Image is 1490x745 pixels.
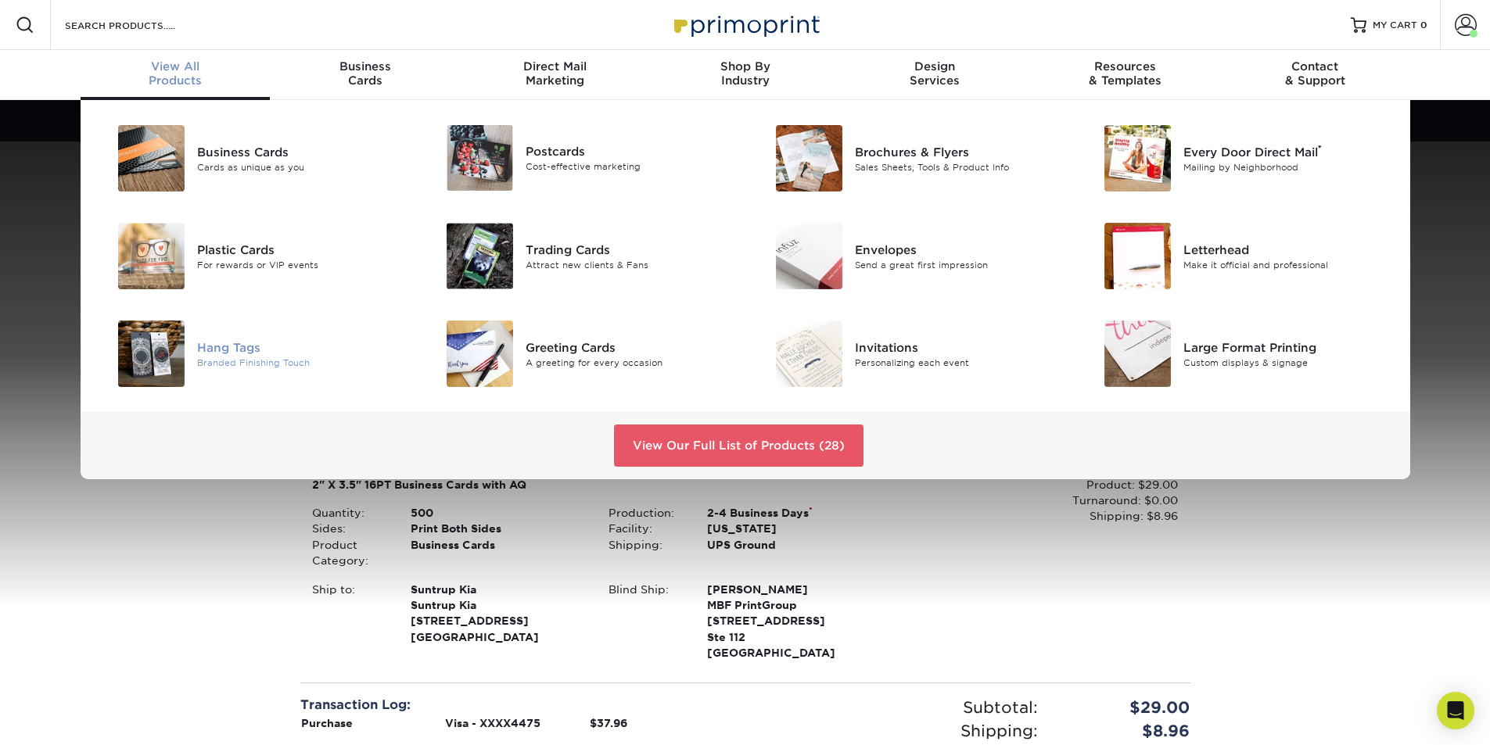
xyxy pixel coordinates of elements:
[1420,20,1427,30] span: 0
[99,314,405,393] a: Hang Tags Hang Tags Branded Finishing Touch
[197,143,404,160] div: Business Cards
[118,223,185,289] img: Plastic Cards
[1437,692,1474,729] div: Open Intercom Messenger
[1183,338,1391,356] div: Large Format Printing
[1086,119,1391,198] a: Every Door Direct Mail Every Door Direct Mail® Mailing by Neighborhood
[650,59,840,73] span: Shop By
[1183,160,1391,174] div: Mailing by Neighborhood
[300,582,399,646] div: Ship to:
[197,258,404,271] div: For rewards or VIP events
[81,50,271,100] a: View AllProducts
[118,125,185,192] img: Business Cards
[1030,50,1220,100] a: Resources& Templates
[411,613,585,629] span: [STREET_ADDRESS]
[855,160,1062,174] div: Sales Sheets, Tools & Product Info
[301,717,353,729] strong: Purchase
[707,613,881,629] span: [STREET_ADDRESS]
[1086,217,1391,295] a: Letterhead Letterhead Make it official and professional
[460,59,650,88] div: Marketing
[447,321,513,387] img: Greeting Cards
[855,143,1062,160] div: Brochures & Flyers
[428,314,734,393] a: Greeting Cards Greeting Cards A greeting for every occasion
[590,717,627,729] strong: $37.96
[526,160,733,174] div: Cost-effective marketing
[460,50,650,100] a: Direct MailMarketing
[300,696,734,715] div: Transaction Log:
[526,258,733,271] div: Attract new clients & Fans
[757,217,1063,295] a: Envelopes Envelopes Send a great first impression
[1220,50,1410,100] a: Contact& Support
[745,719,1050,743] div: Shipping:
[526,241,733,258] div: Trading Cards
[411,582,585,643] strong: [GEOGRAPHIC_DATA]
[597,582,695,661] div: Blind Ship:
[1183,241,1391,258] div: Letterhead
[197,241,404,258] div: Plastic Cards
[1104,223,1171,289] img: Letterhead
[270,59,460,88] div: Cards
[428,119,734,197] a: Postcards Postcards Cost-effective marketing
[776,125,842,192] img: Brochures & Flyers
[614,424,863,467] a: View Our Full List of Products (28)
[1104,125,1171,192] img: Every Door Direct Mail
[667,8,824,41] img: Primoprint
[445,717,540,729] strong: Visa - XXXX4475
[428,217,734,295] a: Trading Cards Trading Cards Attract new clients & Fans
[707,629,881,645] span: Ste 112
[1050,719,1202,743] div: $8.96
[776,223,842,289] img: Envelopes
[855,356,1062,369] div: Personalizing each event
[526,356,733,369] div: A greeting for every occasion
[1104,321,1171,387] img: Large Format Printing
[776,321,842,387] img: Invitations
[1220,59,1410,88] div: & Support
[1318,143,1322,154] sup: ®
[81,59,271,73] span: View All
[745,696,1050,719] div: Subtotal:
[1220,59,1410,73] span: Contact
[526,143,733,160] div: Postcards
[197,356,404,369] div: Branded Finishing Touch
[757,119,1063,198] a: Brochures & Flyers Brochures & Flyers Sales Sheets, Tools & Product Info
[840,50,1030,100] a: DesignServices
[1183,143,1391,160] div: Every Door Direct Mail
[4,697,133,740] iframe: Google Customer Reviews
[447,223,513,289] img: Trading Cards
[526,338,733,356] div: Greeting Cards
[707,582,881,660] strong: [GEOGRAPHIC_DATA]
[757,314,1063,393] a: Invitations Invitations Personalizing each event
[197,338,404,356] div: Hang Tags
[1183,258,1391,271] div: Make it official and professional
[118,321,185,387] img: Hang Tags
[855,338,1062,356] div: Invitations
[447,125,513,191] img: Postcards
[460,59,650,73] span: Direct Mail
[197,160,404,174] div: Cards as unique as you
[99,119,405,198] a: Business Cards Business Cards Cards as unique as you
[270,59,460,73] span: Business
[1373,19,1417,32] span: MY CART
[1086,314,1391,393] a: Large Format Printing Large Format Printing Custom displays & signage
[81,59,271,88] div: Products
[1030,59,1220,73] span: Resources
[1183,356,1391,369] div: Custom displays & signage
[840,59,1030,88] div: Services
[650,50,840,100] a: Shop ByIndustry
[855,241,1062,258] div: Envelopes
[99,217,405,295] a: Plastic Cards Plastic Cards For rewards or VIP events
[855,258,1062,271] div: Send a great first impression
[63,16,216,34] input: SEARCH PRODUCTS.....
[270,50,460,100] a: BusinessCards
[1030,59,1220,88] div: & Templates
[840,59,1030,73] span: Design
[650,59,840,88] div: Industry
[1050,696,1202,719] div: $29.00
